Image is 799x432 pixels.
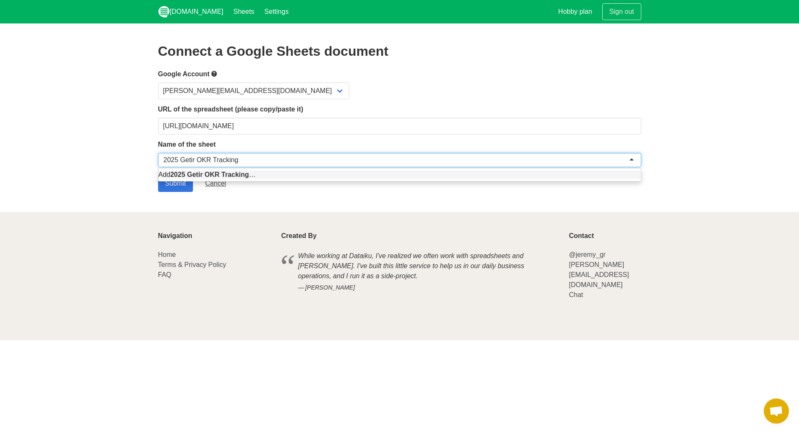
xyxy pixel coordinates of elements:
label: URL of the spreadsheet (please copy/paste it) [158,104,641,114]
cite: [PERSON_NAME] [298,283,542,292]
a: Sign out [602,3,641,20]
input: Should start with https://docs.google.com/spreadsheets/d/ [158,118,641,135]
a: Cancel [198,175,233,192]
a: Terms & Privacy Policy [158,261,226,268]
a: FAQ [158,271,172,278]
div: Add … [159,171,641,179]
p: Navigation [158,232,271,240]
blockquote: While working at Dataiku, I've realized we often work with spreadsheets and [PERSON_NAME]. I've b... [281,250,559,294]
strong: 2025 Getir OKR Tracking [170,171,249,178]
p: Created By [281,232,559,240]
label: Name of the sheet [158,140,641,150]
a: Home [158,251,176,258]
input: Submit [158,175,193,192]
a: [PERSON_NAME][EMAIL_ADDRESS][DOMAIN_NAME] [569,261,629,288]
label: Google Account [158,69,641,79]
h2: Connect a Google Sheets document [158,44,641,59]
div: Open chat [764,398,789,424]
a: @jeremy_gr [569,251,605,258]
a: Chat [569,291,583,298]
img: logo_v2_white.png [158,6,170,18]
p: Contact [569,232,641,240]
